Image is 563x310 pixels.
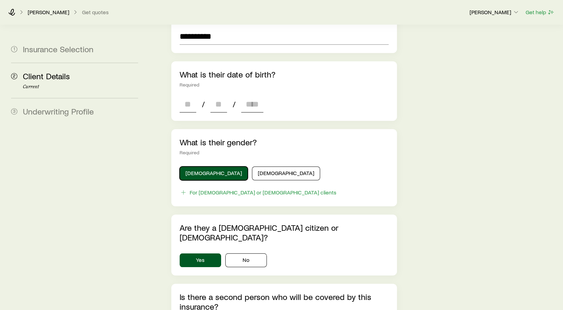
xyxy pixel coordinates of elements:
p: [PERSON_NAME] [470,9,519,16]
span: / [199,99,208,109]
p: What is their gender? [180,137,389,147]
button: [DEMOGRAPHIC_DATA] [180,166,248,180]
span: 1 [11,46,17,52]
div: Required [180,82,389,88]
span: 2 [11,73,17,79]
span: Client Details [23,71,70,81]
p: [PERSON_NAME] [28,9,69,16]
div: For [DEMOGRAPHIC_DATA] or [DEMOGRAPHIC_DATA] clients [190,189,336,196]
p: What is their date of birth? [180,70,389,79]
button: [PERSON_NAME] [469,8,520,17]
button: For [DEMOGRAPHIC_DATA] or [DEMOGRAPHIC_DATA] clients [180,189,337,197]
span: Underwriting Profile [23,106,94,116]
button: Get quotes [82,9,109,16]
p: Are they a [DEMOGRAPHIC_DATA] citizen or [DEMOGRAPHIC_DATA]? [180,223,389,242]
button: No [225,253,267,267]
p: Current [23,84,138,90]
button: Get help [525,8,555,16]
button: Yes [180,253,221,267]
div: Required [180,150,389,155]
button: [DEMOGRAPHIC_DATA] [252,166,320,180]
span: Insurance Selection [23,44,93,54]
span: / [230,99,238,109]
span: 3 [11,108,17,115]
